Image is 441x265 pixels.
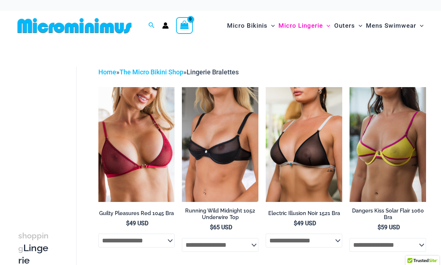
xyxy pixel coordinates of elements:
[98,210,175,219] a: Guilty Pleasures Red 1045 Bra
[182,87,258,202] img: Running Wild Midnight 1052 Top 01
[15,17,134,34] img: MM SHOP LOGO FLAT
[182,87,258,202] a: Running Wild Midnight 1052 Top 01Running Wild Midnight 1052 Top 6052 Bottom 06Running Wild Midnig...
[126,220,148,227] bdi: 49 USD
[18,61,84,207] iframe: TrustedSite Certified
[378,224,400,231] bdi: 59 USD
[227,16,268,35] span: Micro Bikinis
[364,15,425,37] a: Mens SwimwearMenu ToggleMenu Toggle
[334,16,355,35] span: Outers
[98,68,116,76] a: Home
[378,224,381,231] span: $
[224,13,426,38] nav: Site Navigation
[98,87,175,202] a: Guilty Pleasures Red 1045 Bra 01Guilty Pleasures Red 1045 Bra 02Guilty Pleasures Red 1045 Bra 02
[350,207,426,224] a: Dangers Kiss Solar Flair 1060 Bra
[366,16,416,35] span: Mens Swimwear
[416,16,424,35] span: Menu Toggle
[210,224,213,231] span: $
[294,220,316,227] bdi: 49 USD
[266,87,342,202] a: Electric Illusion Noir 1521 Bra 01Electric Illusion Noir 1521 Bra 682 Thong 07Electric Illusion N...
[294,220,297,227] span: $
[278,16,323,35] span: Micro Lingerie
[350,87,426,202] img: Dangers Kiss Solar Flair 1060 Bra 01
[355,16,362,35] span: Menu Toggle
[210,224,232,231] bdi: 65 USD
[182,207,258,221] h2: Running Wild Midnight 1052 Underwire Top
[266,87,342,202] img: Electric Illusion Noir 1521 Bra 01
[268,16,275,35] span: Menu Toggle
[98,68,239,76] span: » »
[323,16,330,35] span: Menu Toggle
[126,220,129,227] span: $
[350,87,426,202] a: Dangers Kiss Solar Flair 1060 Bra 01Dangers Kiss Solar Flair 1060 Bra 02Dangers Kiss Solar Flair ...
[98,87,175,202] img: Guilty Pleasures Red 1045 Bra 01
[98,210,175,217] h2: Guilty Pleasures Red 1045 Bra
[225,15,277,37] a: Micro BikinisMenu ToggleMenu Toggle
[162,22,169,29] a: Account icon link
[176,17,193,34] a: View Shopping Cart, empty
[332,15,364,37] a: OutersMenu ToggleMenu Toggle
[266,210,342,219] a: Electric Illusion Noir 1521 Bra
[350,207,426,221] h2: Dangers Kiss Solar Flair 1060 Bra
[266,210,342,217] h2: Electric Illusion Noir 1521 Bra
[18,231,48,253] span: shopping
[120,68,183,76] a: The Micro Bikini Shop
[277,15,332,37] a: Micro LingerieMenu ToggleMenu Toggle
[182,207,258,224] a: Running Wild Midnight 1052 Underwire Top
[187,68,239,76] span: Lingerie Bralettes
[148,21,155,30] a: Search icon link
